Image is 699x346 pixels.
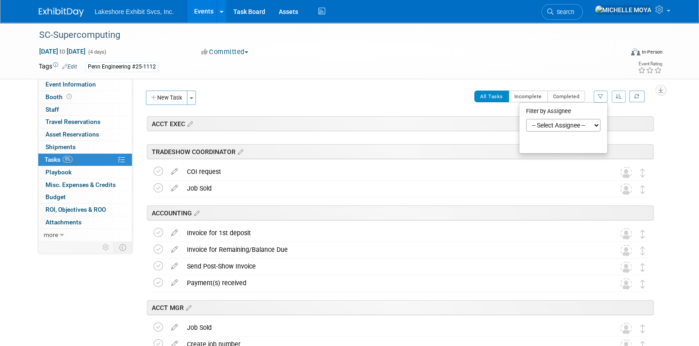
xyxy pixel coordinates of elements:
div: Invoice for Remaining/Balance Due [182,242,602,257]
div: ACCOUNTING [147,205,654,220]
a: ROI, Objectives & ROO [38,204,132,216]
img: Unassigned [620,167,632,178]
a: Refresh [629,91,645,102]
div: COI request [182,164,602,179]
span: ROI, Objectives & ROO [45,206,106,213]
a: Edit sections [192,208,200,217]
button: Committed [198,47,252,57]
button: All Tasks [474,91,509,102]
span: 9% [63,156,73,163]
img: Unassigned [620,183,632,195]
a: edit [167,246,182,254]
a: Misc. Expenses & Credits [38,179,132,191]
span: Lakeshore Exhibit Svcs, Inc. [95,8,174,15]
span: Budget [45,193,66,200]
div: ACCT EXEC [147,116,654,131]
a: Budget [38,191,132,203]
span: Misc. Expenses & Credits [45,181,116,188]
img: Unassigned [620,261,632,273]
a: Playbook [38,166,132,178]
img: Unassigned [620,245,632,256]
i: Move task [640,230,645,238]
div: TRADESHOW COORDINATOR [147,144,654,159]
a: edit [167,279,182,287]
a: Shipments [38,141,132,153]
a: Event Information [38,78,132,91]
div: Event Rating [638,62,662,66]
a: edit [167,168,182,176]
span: Tasks [45,156,73,163]
a: Edit sections [184,303,191,312]
td: Tags [39,62,77,72]
a: edit [167,323,182,332]
button: New Task [146,91,187,105]
td: Personalize Event Tab Strip [98,241,114,253]
i: Move task [640,246,645,255]
span: Search [554,9,574,15]
a: Staff [38,104,132,116]
a: Attachments [38,216,132,228]
button: Incomplete [508,91,548,102]
span: Asset Reservations [45,131,99,138]
span: Booth [45,93,73,100]
a: Edit sections [236,147,243,156]
a: Asset Reservations [38,128,132,141]
div: In-Person [641,49,663,55]
img: Unassigned [620,323,632,334]
a: Search [541,4,583,20]
a: Edit sections [185,119,193,128]
a: edit [167,262,182,270]
i: Move task [640,185,645,194]
div: Job Sold [182,320,602,335]
div: ACCT MGR [147,300,654,315]
img: Unassigned [620,228,632,240]
a: more [38,229,132,241]
i: Move task [640,280,645,288]
span: [DATE] [DATE] [39,47,86,55]
img: MICHELLE MOYA [595,5,652,15]
i: Move task [640,168,645,177]
a: edit [167,184,182,192]
div: Job Sold [182,181,602,196]
i: Move task [640,263,645,272]
div: Event Format [570,47,663,60]
a: Booth [38,91,132,103]
a: edit [167,229,182,237]
div: Send Post-Show Invoice [182,259,602,274]
div: Invoice for 1st deposit [182,225,602,241]
a: Tasks9% [38,154,132,166]
i: Move task [640,324,645,333]
a: Travel Reservations [38,116,132,128]
div: Penn Engineering #25-1112 [85,62,159,72]
img: Unassigned [620,278,632,290]
a: Edit [62,64,77,70]
button: Completed [547,91,586,102]
div: Filter by Assignee [526,105,600,119]
span: Attachments [45,219,82,226]
span: Booth not reserved yet [65,93,73,100]
span: Travel Reservations [45,118,100,125]
span: Event Information [45,81,96,88]
div: SC-Supercomputing [36,27,609,43]
div: Payment(s) received [182,275,602,291]
img: Format-Inperson.png [631,48,640,55]
span: more [44,231,58,238]
span: Shipments [45,143,76,150]
span: to [58,48,67,55]
img: ExhibitDay [39,8,84,17]
span: (4 days) [87,49,106,55]
td: Toggle Event Tabs [114,241,132,253]
span: Playbook [45,168,72,176]
span: Staff [45,106,59,113]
